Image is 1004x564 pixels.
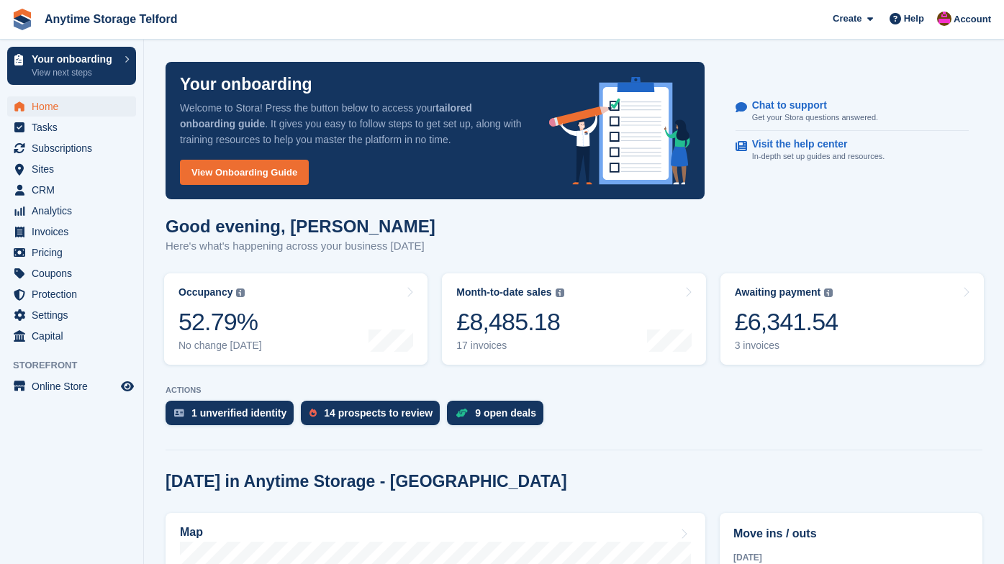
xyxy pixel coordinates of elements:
[7,201,136,221] a: menu
[178,307,262,337] div: 52.79%
[12,9,33,30] img: stora-icon-8386f47178a22dfd0bd8f6a31ec36ba5ce8667c1dd55bd0f319d3a0aa187defe.svg
[32,54,117,64] p: Your onboarding
[32,376,118,396] span: Online Store
[735,286,821,299] div: Awaiting payment
[32,201,118,221] span: Analytics
[456,286,551,299] div: Month-to-date sales
[309,409,317,417] img: prospect-51fa495bee0391a8d652442698ab0144808aea92771e9ea1ae160a38d050c398.svg
[32,180,118,200] span: CRM
[13,358,143,373] span: Storefront
[32,242,118,263] span: Pricing
[7,242,136,263] a: menu
[442,273,705,365] a: Month-to-date sales £8,485.18 17 invoices
[752,99,867,112] p: Chat to support
[733,551,969,564] div: [DATE]
[735,340,838,352] div: 3 invoices
[164,273,428,365] a: Occupancy 52.79% No change [DATE]
[174,409,184,417] img: verify_identity-adf6edd0f0f0b5bbfe63781bf79b02c33cf7c696d77639b501bdc392416b5a36.svg
[735,307,838,337] div: £6,341.54
[166,472,567,491] h2: [DATE] in Anytime Storage - [GEOGRAPHIC_DATA]
[752,138,874,150] p: Visit the help center
[456,307,564,337] div: £8,485.18
[904,12,924,26] span: Help
[752,150,885,163] p: In-depth set up guides and resources.
[7,305,136,325] a: menu
[191,407,286,419] div: 1 unverified identity
[736,92,969,132] a: Chat to support Get your Stora questions answered.
[736,131,969,170] a: Visit the help center In-depth set up guides and resources.
[32,138,118,158] span: Subscriptions
[301,401,447,432] a: 14 prospects to review
[7,284,136,304] a: menu
[32,66,117,79] p: View next steps
[7,180,136,200] a: menu
[32,284,118,304] span: Protection
[32,305,118,325] span: Settings
[32,326,118,346] span: Capital
[475,407,536,419] div: 9 open deals
[180,160,309,185] a: View Onboarding Guide
[32,263,118,283] span: Coupons
[7,263,136,283] a: menu
[720,273,984,365] a: Awaiting payment £6,341.54 3 invoices
[752,112,878,124] p: Get your Stora questions answered.
[954,12,991,27] span: Account
[119,378,136,395] a: Preview store
[180,76,312,93] p: Your onboarding
[166,401,301,432] a: 1 unverified identity
[447,401,551,432] a: 9 open deals
[166,238,435,255] p: Here's what's happening across your business [DATE]
[456,340,564,352] div: 17 invoices
[324,407,433,419] div: 14 prospects to review
[7,159,136,179] a: menu
[180,100,526,147] p: Welcome to Stora! Press the button below to access your . It gives you easy to follow steps to ge...
[166,386,982,395] p: ACTIONS
[824,288,833,297] img: icon-info-grey-7440780725fd019a000dd9b08b2336e03edf1995a4989e88bcd33f0948082b44.svg
[7,376,136,396] a: menu
[32,222,118,242] span: Invoices
[39,7,184,31] a: Anytime Storage Telford
[456,408,468,418] img: deal-1b604bf984904fb50ccaf53a9ad4b4a5d6e5aea283cecdc64d6e3604feb123c2.svg
[178,286,232,299] div: Occupancy
[833,12,861,26] span: Create
[32,159,118,179] span: Sites
[32,117,118,137] span: Tasks
[556,288,564,297] img: icon-info-grey-7440780725fd019a000dd9b08b2336e03edf1995a4989e88bcd33f0948082b44.svg
[32,96,118,117] span: Home
[180,526,203,539] h2: Map
[733,525,969,542] h2: Move ins / outs
[7,47,136,85] a: Your onboarding View next steps
[7,222,136,242] a: menu
[236,288,245,297] img: icon-info-grey-7440780725fd019a000dd9b08b2336e03edf1995a4989e88bcd33f0948082b44.svg
[7,138,136,158] a: menu
[7,96,136,117] a: menu
[7,326,136,346] a: menu
[937,12,951,26] img: Andrew Newall
[549,77,690,185] img: onboarding-info-6c161a55d2c0e0a8cae90662b2fe09162a5109e8cc188191df67fb4f79e88e88.svg
[166,217,435,236] h1: Good evening, [PERSON_NAME]
[7,117,136,137] a: menu
[178,340,262,352] div: No change [DATE]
